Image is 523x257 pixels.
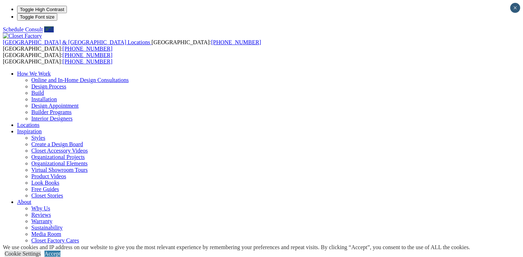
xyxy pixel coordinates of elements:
button: Toggle High Contrast [17,6,67,13]
span: [GEOGRAPHIC_DATA]: [GEOGRAPHIC_DATA]: [3,52,112,65]
a: Inspiration [17,128,42,134]
a: Closet Stories [31,192,63,199]
a: Warranty [31,218,52,224]
a: Interior Designers [31,115,73,122]
a: [PHONE_NUMBER] [211,39,261,45]
span: [GEOGRAPHIC_DATA]: [GEOGRAPHIC_DATA]: [3,39,261,52]
a: Builder Programs [31,109,72,115]
button: Toggle Font size [17,13,57,21]
img: Closet Factory [3,33,42,39]
a: Installation [31,96,57,102]
a: Online and In-Home Design Consultations [31,77,129,83]
a: Free Guides [31,186,59,192]
a: Look Books [31,180,59,186]
a: Closet Factory Cares [31,237,79,243]
a: Virtual Showroom Tours [31,167,88,173]
a: Call [44,26,54,32]
a: Closet Accessory Videos [31,148,88,154]
a: Locations [17,122,39,128]
a: Create a Design Board [31,141,83,147]
span: Toggle High Contrast [20,7,64,12]
button: Close [510,3,520,13]
a: Why Us [31,205,50,211]
a: Sustainability [31,225,63,231]
div: We use cookies and IP address on our website to give you the most relevant experience by remember... [3,244,470,251]
a: About [17,199,31,205]
a: [GEOGRAPHIC_DATA] & [GEOGRAPHIC_DATA] Locations [3,39,152,45]
a: Organizational Projects [31,154,85,160]
a: Reviews [31,212,51,218]
a: Organizational Elements [31,160,88,166]
a: Accept [44,251,60,257]
a: Customer Service [31,244,72,250]
a: How We Work [17,71,51,77]
span: Toggle Font size [20,14,54,20]
a: [PHONE_NUMBER] [63,58,112,65]
a: Design Process [31,83,66,89]
a: Build [31,90,44,96]
a: [PHONE_NUMBER] [63,52,112,58]
a: Styles [31,135,45,141]
a: Schedule Consult [3,26,43,32]
a: [PHONE_NUMBER] [63,46,112,52]
a: Design Appointment [31,103,79,109]
span: [GEOGRAPHIC_DATA] & [GEOGRAPHIC_DATA] Locations [3,39,150,45]
a: Media Room [31,231,61,237]
a: Product Videos [31,173,66,179]
a: Cookie Settings [5,251,41,257]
